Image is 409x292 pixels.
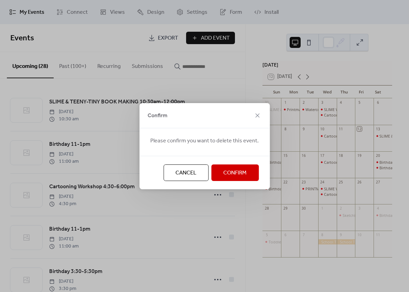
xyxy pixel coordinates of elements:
span: Please confirm you want to delete this event. [150,137,259,145]
button: Confirm [211,164,259,181]
span: Confirm [223,169,247,177]
span: Confirm [148,112,168,120]
button: Cancel [163,164,208,181]
span: Cancel [175,169,196,177]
